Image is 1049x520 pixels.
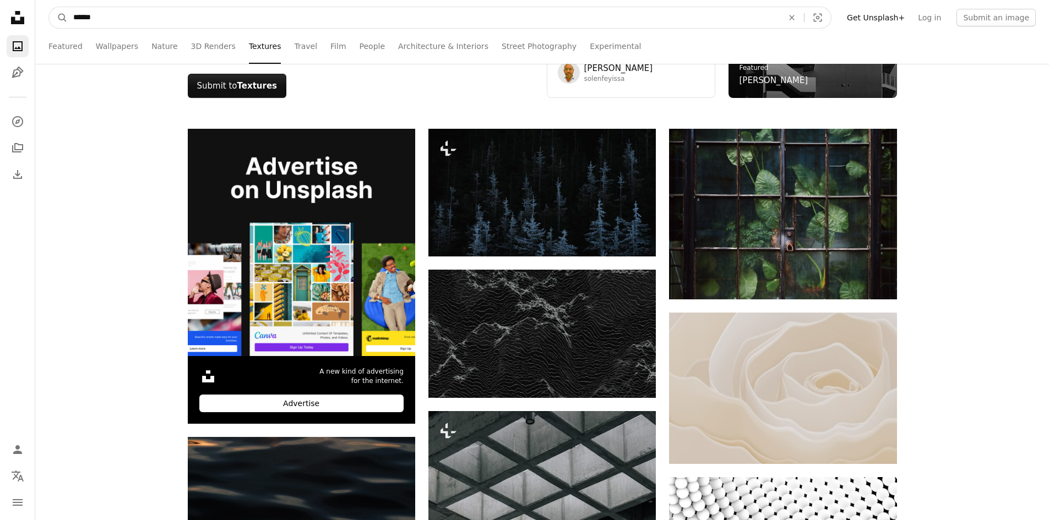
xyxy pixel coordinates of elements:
img: Abstract dark landscape with textured mountain peaks. [428,270,656,397]
a: Collections [7,137,29,159]
a: Wallpapers [96,29,138,64]
a: Download History [7,163,29,185]
a: Experimental [590,29,641,64]
button: Submit toTextures [188,74,286,98]
button: Submit an image [956,9,1036,26]
span: [PERSON_NAME] [584,62,653,75]
a: Film [330,29,346,64]
button: Visual search [805,7,831,28]
img: Avatar of user Solen Feyissa [558,62,580,84]
button: Clear [780,7,804,28]
a: Explore [7,111,29,133]
a: Street Photography [502,29,577,64]
img: file-1636576776643-80d394b7be57image [188,129,415,356]
a: Lush green plants seen through a weathered glass door. [669,209,896,219]
img: file-1631306537910-2580a29a3cfcimage [199,368,217,385]
a: Architecture & Interiors [398,29,488,64]
a: Avatar of user Solen Feyissa[PERSON_NAME]solenfeyissa [558,62,704,84]
a: Photos [7,35,29,57]
a: 3D Renders [191,29,236,64]
a: A new kind of advertisingfor the internet.Advertise [188,129,415,424]
a: Abstract dark landscape with textured mountain peaks. [428,329,656,338]
a: Close-up of a delicate cream-colored rose [669,383,896,393]
img: Close-up of a delicate cream-colored rose [669,313,896,464]
a: People [360,29,385,64]
strong: Textures [237,81,277,91]
button: Menu [7,491,29,513]
a: Nature [151,29,177,64]
a: Log in / Sign up [7,439,29,461]
img: Lush green plants seen through a weathered glass door. [669,129,896,299]
a: Featured [48,29,83,64]
a: [PERSON_NAME] [740,74,808,87]
span: A new kind of advertising for the internet. [319,367,404,386]
button: Language [7,465,29,487]
a: Featured [740,64,769,72]
button: Search Unsplash [49,7,68,28]
div: Advertise [199,395,404,412]
a: Travel [294,29,317,64]
form: Find visuals sitewide [48,7,831,29]
img: a forest filled with lots of tall trees [428,129,656,256]
a: Home — Unsplash [7,7,29,31]
span: solenfeyissa [584,75,653,84]
a: Log in [911,9,948,26]
a: Get Unsplash+ [840,9,911,26]
a: a forest filled with lots of tall trees [428,188,656,198]
a: Illustrations [7,62,29,84]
